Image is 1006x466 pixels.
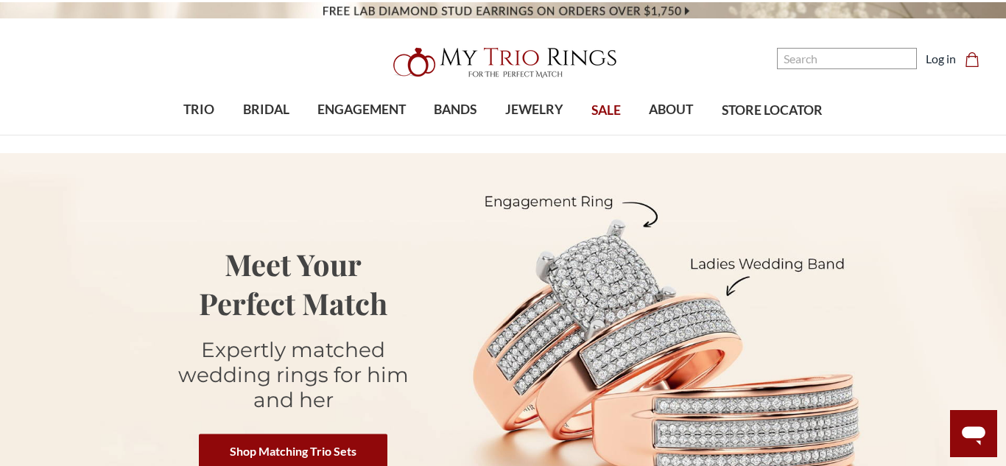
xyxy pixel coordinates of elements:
[635,86,707,134] a: ABOUT
[243,100,289,119] span: BRIDAL
[591,101,621,120] span: SALE
[292,39,714,86] a: My Trio Rings
[420,86,490,134] a: BANDS
[926,50,956,68] a: Log in
[354,134,369,135] button: submenu toggle
[191,134,206,135] button: submenu toggle
[965,52,979,67] svg: cart.cart_preview
[505,100,563,119] span: JEWELRY
[183,100,214,119] span: TRIO
[448,134,462,135] button: submenu toggle
[777,48,917,69] input: Search
[527,134,541,135] button: submenu toggle
[722,101,823,120] span: STORE LOCATOR
[664,134,678,135] button: submenu toggle
[434,100,476,119] span: BANDS
[317,100,406,119] span: ENGAGEMENT
[258,134,273,135] button: submenu toggle
[169,86,228,134] a: TRIO
[965,50,988,68] a: Cart with 0 items
[708,87,837,135] a: STORE LOCATOR
[577,87,635,135] a: SALE
[385,39,621,86] img: My Trio Rings
[228,86,303,134] a: BRIDAL
[303,86,420,134] a: ENGAGEMENT
[491,86,577,134] a: JEWELRY
[649,100,693,119] span: ABOUT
